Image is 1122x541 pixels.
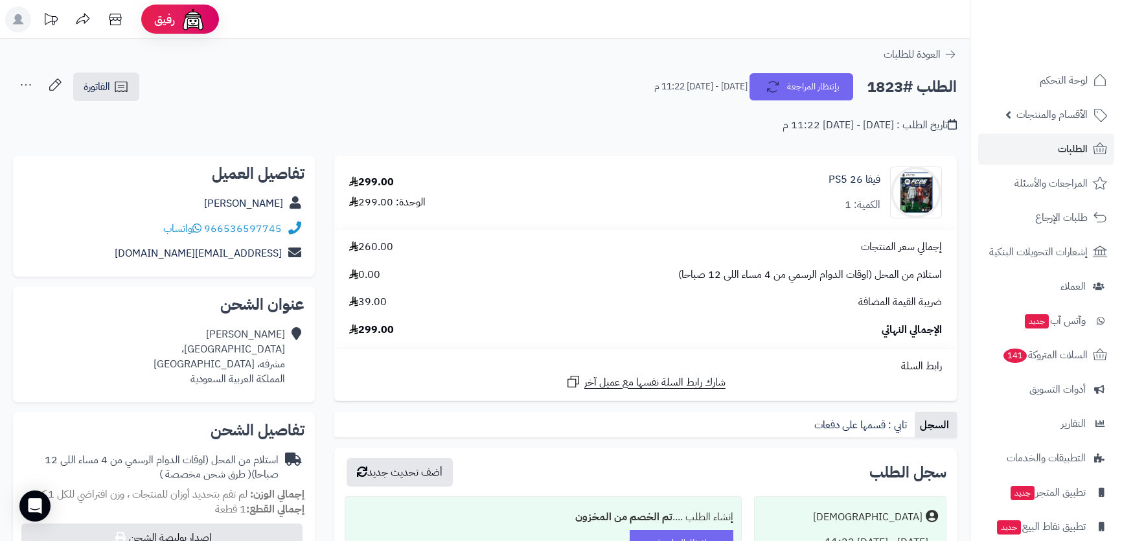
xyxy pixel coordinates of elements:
[891,167,941,218] img: 1758139991-0436d3d6-92fc-4326-a61b-643dcd257d81-1000x1000-sH7NkNxHYbpxGhqmP8e8Z633u6W3RWu6Zj1YZjK...
[349,240,393,255] span: 260.00
[349,295,387,310] span: 39.00
[23,297,304,312] h2: عنوان الشحن
[978,271,1114,302] a: العملاء
[829,172,880,187] a: فيفا 26 PS5
[1060,277,1086,295] span: العملاء
[858,295,942,310] span: ضريبة القيمة المضافة
[978,374,1114,405] a: أدوات التسويق
[783,118,957,133] div: تاريخ الطلب : [DATE] - [DATE] 11:22 م
[73,73,139,101] a: الفاتورة
[1034,10,1110,37] img: logo-2.png
[353,505,733,530] div: إنشاء الطلب ....
[678,268,942,282] span: استلام من المحل (اوقات الدوام الرسمي من 4 مساء اللى 12 صباحا)
[23,453,279,483] div: استلام من المحل (اوقات الدوام الرسمي من 4 مساء اللى 12 صباحا)
[978,133,1114,165] a: الطلبات
[1040,71,1088,89] span: لوحة التحكم
[23,166,304,181] h2: تفاصيل العميل
[1003,349,1027,363] span: 141
[1025,314,1049,328] span: جديد
[575,509,672,525] b: تم الخصم من المخزون
[246,501,304,517] strong: إجمالي القطع:
[861,240,942,255] span: إجمالي سعر المنتجات
[29,487,247,502] span: لم تقم بتحديد أوزان للمنتجات ، وزن افتراضي للكل 1 كجم
[978,168,1114,199] a: المراجعات والأسئلة
[154,327,285,386] div: [PERSON_NAME] [GEOGRAPHIC_DATA]، مشرفه، [GEOGRAPHIC_DATA] المملكة العربية السعودية
[869,465,946,480] h3: سجل الطلب
[996,518,1086,536] span: تطبيق نقاط البيع
[978,340,1114,371] a: السلات المتروكة141
[215,501,304,517] small: 1 قطعة
[584,375,726,390] span: شارك رابط السلة نفسها مع عميل آخر
[978,408,1114,439] a: التقارير
[349,323,394,338] span: 299.00
[654,80,748,93] small: [DATE] - [DATE] 11:22 م
[349,175,394,190] div: 299.00
[989,243,1088,261] span: إشعارات التحويلات البنكية
[884,47,941,62] span: العودة للطلبات
[250,487,304,502] strong: إجمالي الوزن:
[884,47,957,62] a: العودة للطلبات
[813,510,922,525] div: [DEMOGRAPHIC_DATA]
[204,221,282,236] a: 966536597745
[978,443,1114,474] a: التطبيقات والخدمات
[978,477,1114,508] a: تطبيق المتجرجديد
[349,268,380,282] span: 0.00
[750,73,853,100] button: بإنتظار المراجعة
[1029,380,1086,398] span: أدوات التسويق
[23,422,304,438] h2: تفاصيل الشحن
[1058,140,1088,158] span: الطلبات
[180,6,206,32] img: ai-face.png
[1016,106,1088,124] span: الأقسام والمنتجات
[867,74,957,100] h2: الطلب #1823
[845,198,880,213] div: الكمية: 1
[978,65,1114,96] a: لوحة التحكم
[978,236,1114,268] a: إشعارات التحويلات البنكية
[978,202,1114,233] a: طلبات الإرجاع
[154,12,175,27] span: رفيق
[1002,346,1088,364] span: السلات المتروكة
[349,195,426,210] div: الوحدة: 299.00
[339,359,952,374] div: رابط السلة
[1035,209,1088,227] span: طلبات الإرجاع
[163,221,201,236] a: واتساب
[882,323,942,338] span: الإجمالي النهائي
[915,412,957,438] a: السجل
[1014,174,1088,192] span: المراجعات والأسئلة
[1011,486,1035,500] span: جديد
[34,6,67,36] a: تحديثات المنصة
[1061,415,1086,433] span: التقارير
[204,196,283,211] a: [PERSON_NAME]
[84,79,110,95] span: الفاتورة
[809,412,915,438] a: تابي : قسمها على دفعات
[1009,483,1086,501] span: تطبيق المتجر
[159,466,251,482] span: ( طرق شحن مخصصة )
[19,490,51,522] div: Open Intercom Messenger
[347,458,453,487] button: أضف تحديث جديد
[115,246,282,261] a: [EMAIL_ADDRESS][DOMAIN_NAME]
[1024,312,1086,330] span: وآتس آب
[978,305,1114,336] a: وآتس آبجديد
[1007,449,1086,467] span: التطبيقات والخدمات
[566,374,726,390] a: شارك رابط السلة نفسها مع عميل آخر
[997,520,1021,535] span: جديد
